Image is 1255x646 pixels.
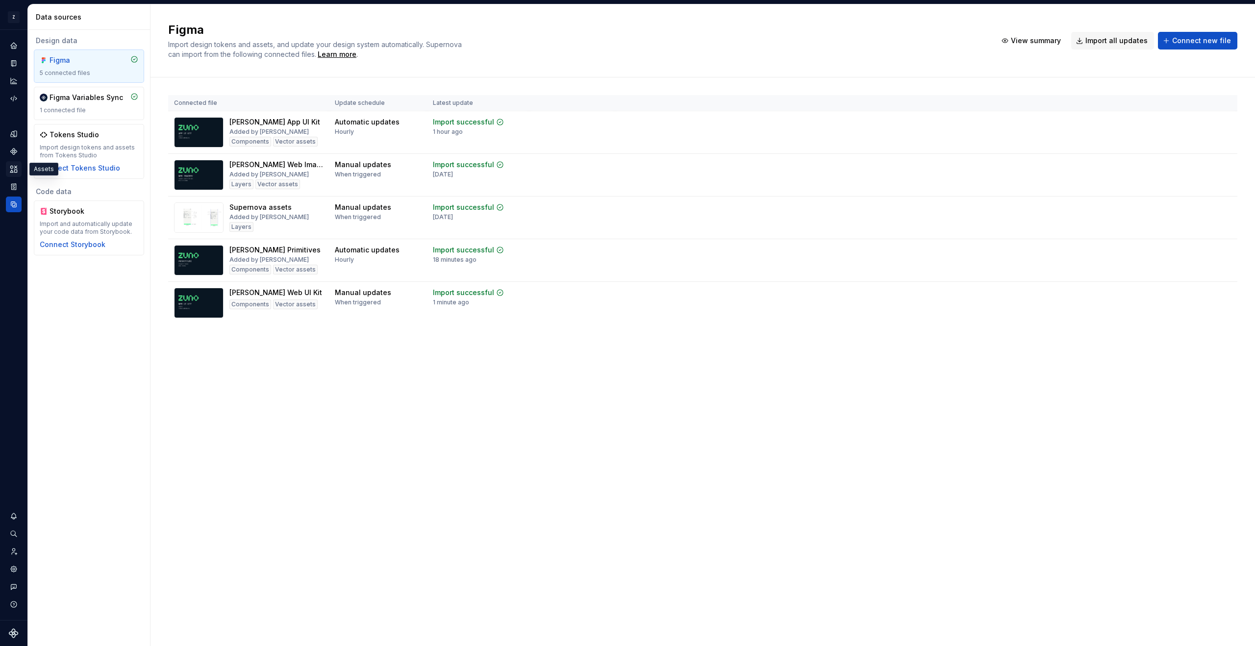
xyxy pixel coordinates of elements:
[6,91,22,106] a: Code automation
[6,579,22,595] button: Contact support
[168,22,985,38] h2: Figma
[329,95,427,111] th: Update schedule
[34,87,144,120] a: Figma Variables Sync1 connected file
[273,265,318,274] div: Vector assets
[6,38,22,53] a: Home
[335,160,391,170] div: Manual updates
[6,526,22,542] button: Search ⌘K
[6,55,22,71] a: Documentation
[273,137,318,147] div: Vector assets
[229,202,292,212] div: Supernova assets
[229,256,309,264] div: Added by [PERSON_NAME]
[1172,36,1231,46] span: Connect new file
[6,197,22,212] a: Data sources
[40,220,138,236] div: Import and automatically update your code data from Storybook.
[6,508,22,524] button: Notifications
[229,160,323,170] div: [PERSON_NAME] Web Imagery
[273,299,318,309] div: Vector assets
[229,288,322,298] div: [PERSON_NAME] Web UI Kit
[335,117,400,127] div: Automatic updates
[1071,32,1154,50] button: Import all updates
[168,40,464,58] span: Import design tokens and assets, and update your design system automatically. Supernova can impor...
[229,245,321,255] div: [PERSON_NAME] Primitives
[1085,36,1148,46] span: Import all updates
[335,202,391,212] div: Manual updates
[34,50,144,83] a: Figma5 connected files
[1158,32,1237,50] button: Connect new file
[997,32,1067,50] button: View summary
[335,245,400,255] div: Automatic updates
[34,200,144,255] a: StorybookImport and automatically update your code data from Storybook.Connect Storybook
[229,299,271,309] div: Components
[433,171,453,178] div: [DATE]
[34,187,144,197] div: Code data
[40,144,138,159] div: Import design tokens and assets from Tokens Studio
[229,128,309,136] div: Added by [PERSON_NAME]
[9,628,19,638] svg: Supernova Logo
[6,73,22,89] a: Analytics
[229,137,271,147] div: Components
[50,93,123,102] div: Figma Variables Sync
[8,11,20,23] div: Z
[433,298,469,306] div: 1 minute ago
[335,213,381,221] div: When triggered
[6,144,22,159] a: Components
[36,12,146,22] div: Data sources
[2,6,25,27] button: Z
[433,288,494,298] div: Import successful
[50,206,97,216] div: Storybook
[6,561,22,577] a: Settings
[433,117,494,127] div: Import successful
[433,213,453,221] div: [DATE]
[433,256,477,264] div: 18 minutes ago
[6,544,22,559] a: Invite team
[229,171,309,178] div: Added by [PERSON_NAME]
[433,202,494,212] div: Import successful
[34,36,144,46] div: Design data
[318,50,356,59] a: Learn more
[335,171,381,178] div: When triggered
[50,55,97,65] div: Figma
[1011,36,1061,46] span: View summary
[433,160,494,170] div: Import successful
[229,179,253,189] div: Layers
[40,106,138,114] div: 1 connected file
[168,95,329,111] th: Connected file
[229,117,320,127] div: [PERSON_NAME] App UI Kit
[427,95,529,111] th: Latest update
[229,222,253,232] div: Layers
[6,179,22,195] a: Storybook stories
[229,213,309,221] div: Added by [PERSON_NAME]
[433,128,463,136] div: 1 hour ago
[335,256,354,264] div: Hourly
[255,179,300,189] div: Vector assets
[40,240,105,249] button: Connect Storybook
[335,288,391,298] div: Manual updates
[40,163,120,173] button: Connect Tokens Studio
[6,126,22,142] a: Design tokens
[34,124,144,179] a: Tokens StudioImport design tokens and assets from Tokens StudioConnect Tokens Studio
[335,298,381,306] div: When triggered
[29,163,58,175] div: Assets
[50,130,99,140] div: Tokens Studio
[6,161,22,177] a: Assets
[316,51,358,58] span: .
[335,128,354,136] div: Hourly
